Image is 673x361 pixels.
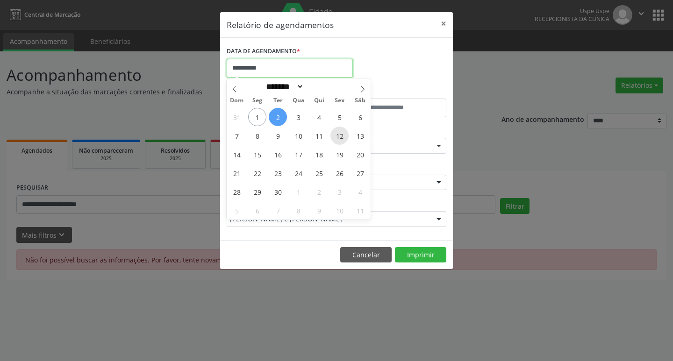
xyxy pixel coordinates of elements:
[351,127,369,145] span: Setembro 13, 2025
[248,164,266,182] span: Setembro 22, 2025
[248,183,266,201] span: Setembro 29, 2025
[268,98,288,104] span: Ter
[289,183,308,201] span: Outubro 1, 2025
[351,201,369,219] span: Outubro 11, 2025
[269,127,287,145] span: Setembro 9, 2025
[330,201,349,219] span: Outubro 10, 2025
[330,164,349,182] span: Setembro 26, 2025
[288,98,309,104] span: Qua
[289,127,308,145] span: Setembro 10, 2025
[228,201,246,219] span: Outubro 5, 2025
[351,145,369,163] span: Setembro 20, 2025
[269,108,287,126] span: Setembro 2, 2025
[351,108,369,126] span: Setembro 6, 2025
[269,164,287,182] span: Setembro 23, 2025
[434,12,453,35] button: Close
[395,247,446,263] button: Imprimir
[228,145,246,163] span: Setembro 14, 2025
[351,164,369,182] span: Setembro 27, 2025
[269,145,287,163] span: Setembro 16, 2025
[304,82,335,92] input: Year
[339,84,446,99] label: ATÉ
[228,108,246,126] span: Agosto 31, 2025
[310,164,328,182] span: Setembro 25, 2025
[350,98,371,104] span: Sáb
[330,145,349,163] span: Setembro 19, 2025
[330,108,349,126] span: Setembro 5, 2025
[227,44,300,59] label: DATA DE AGENDAMENTO
[310,145,328,163] span: Setembro 18, 2025
[289,164,308,182] span: Setembro 24, 2025
[351,183,369,201] span: Outubro 4, 2025
[228,183,246,201] span: Setembro 28, 2025
[310,127,328,145] span: Setembro 11, 2025
[269,201,287,219] span: Outubro 7, 2025
[310,201,328,219] span: Outubro 9, 2025
[228,164,246,182] span: Setembro 21, 2025
[289,201,308,219] span: Outubro 8, 2025
[329,98,350,104] span: Sex
[247,98,268,104] span: Seg
[330,183,349,201] span: Outubro 3, 2025
[289,145,308,163] span: Setembro 17, 2025
[228,127,246,145] span: Setembro 7, 2025
[248,127,266,145] span: Setembro 8, 2025
[310,183,328,201] span: Outubro 2, 2025
[289,108,308,126] span: Setembro 3, 2025
[248,108,266,126] span: Setembro 1, 2025
[263,82,304,92] select: Month
[248,145,266,163] span: Setembro 15, 2025
[227,98,247,104] span: Dom
[227,19,334,31] h5: Relatório de agendamentos
[330,127,349,145] span: Setembro 12, 2025
[310,108,328,126] span: Setembro 4, 2025
[269,183,287,201] span: Setembro 30, 2025
[309,98,329,104] span: Qui
[248,201,266,219] span: Outubro 6, 2025
[340,247,392,263] button: Cancelar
